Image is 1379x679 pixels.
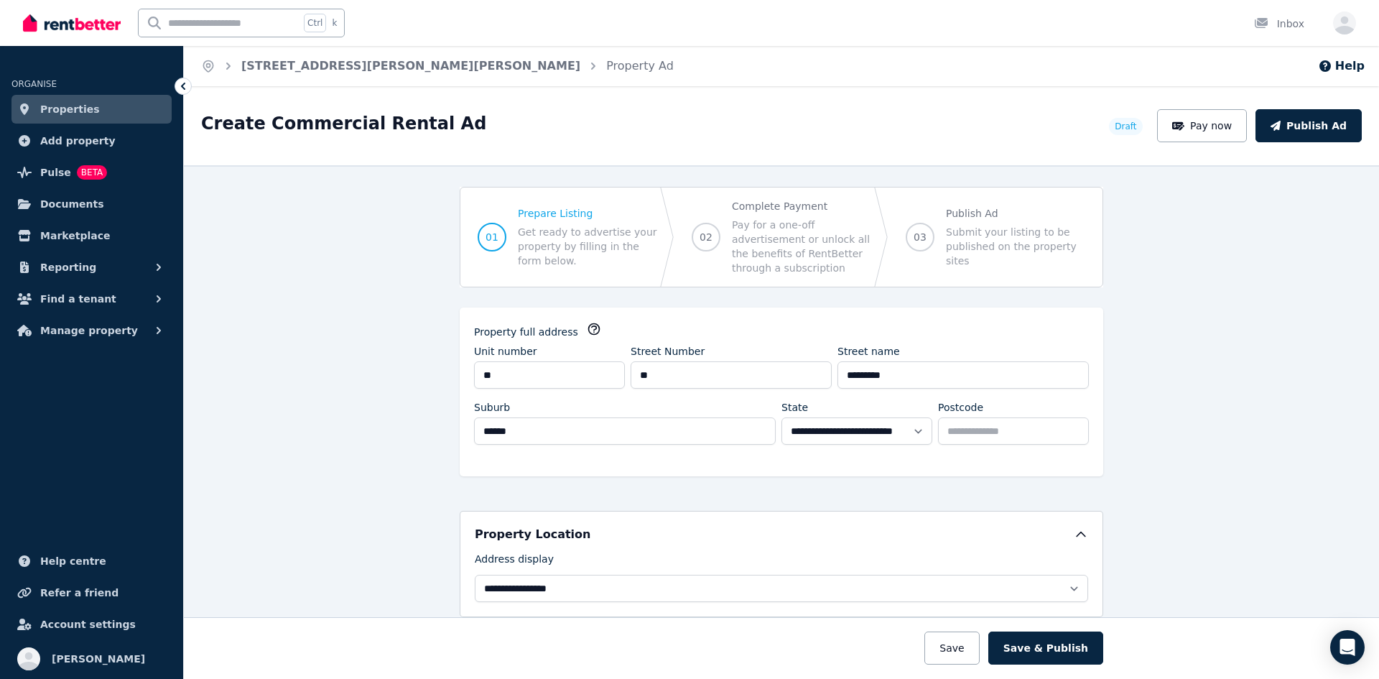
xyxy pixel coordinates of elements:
[1330,630,1365,665] div: Open Intercom Messenger
[40,227,110,244] span: Marketplace
[606,59,674,73] a: Property Ad
[474,400,510,415] label: Suburb
[924,632,979,665] button: Save
[946,206,1085,221] span: Publish Ad
[518,225,657,268] span: Get ready to advertise your property by filling in the form below.
[11,316,172,345] button: Manage property
[1157,109,1248,142] button: Pay now
[518,206,657,221] span: Prepare Listing
[11,253,172,282] button: Reporting
[460,187,1103,287] nav: Progress
[40,101,100,118] span: Properties
[52,650,145,668] span: [PERSON_NAME]
[304,14,326,32] span: Ctrl
[201,112,486,135] h1: Create Commercial Rental Ad
[475,552,554,572] label: Address display
[40,290,116,308] span: Find a tenant
[11,190,172,218] a: Documents
[781,400,808,415] label: State
[11,126,172,155] a: Add property
[1254,17,1304,31] div: Inbox
[40,132,116,149] span: Add property
[11,610,172,639] a: Account settings
[40,584,119,601] span: Refer a friend
[184,46,691,86] nav: Breadcrumb
[11,158,172,187] a: PulseBETA
[631,344,705,359] label: Street Number
[938,400,983,415] label: Postcode
[11,79,57,89] span: ORGANISE
[732,199,871,213] span: Complete Payment
[474,344,537,359] label: Unit number
[914,230,927,244] span: 03
[11,95,172,124] a: Properties
[40,616,136,633] span: Account settings
[1115,121,1136,132] span: Draft
[11,547,172,576] a: Help centre
[988,632,1103,665] button: Save & Publish
[1255,109,1362,142] button: Publish Ad
[40,553,106,570] span: Help centre
[40,195,104,213] span: Documents
[40,322,138,339] span: Manage property
[332,17,337,29] span: k
[475,526,590,543] h5: Property Location
[11,221,172,250] a: Marketplace
[11,578,172,607] a: Refer a friend
[700,230,712,244] span: 02
[837,344,900,359] label: Street name
[40,164,71,181] span: Pulse
[946,225,1085,268] span: Submit your listing to be published on the property sites
[732,218,871,275] span: Pay for a one-off advertisement or unlock all the benefits of RentBetter through a subscription
[241,59,580,73] a: [STREET_ADDRESS][PERSON_NAME][PERSON_NAME]
[486,230,498,244] span: 01
[1318,57,1365,75] button: Help
[11,285,172,313] button: Find a tenant
[474,325,578,339] label: Property full address
[40,259,96,276] span: Reporting
[77,165,107,180] span: BETA
[23,12,121,34] img: RentBetter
